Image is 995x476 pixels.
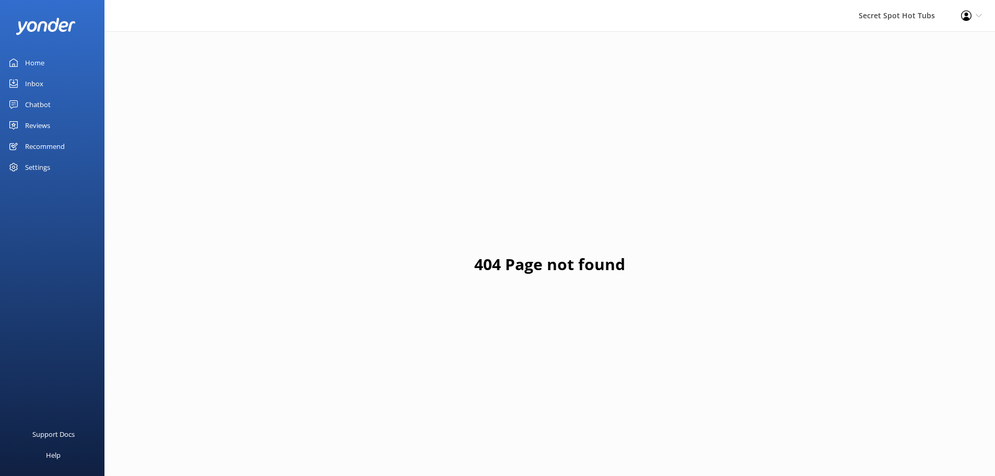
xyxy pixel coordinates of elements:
img: yonder-white-logo.png [16,18,76,35]
h1: 404 Page not found [474,252,625,277]
div: Chatbot [25,94,51,115]
div: Inbox [25,73,43,94]
div: Help [46,445,61,466]
div: Recommend [25,136,65,157]
div: Settings [25,157,50,178]
div: Home [25,52,44,73]
div: Reviews [25,115,50,136]
div: Support Docs [32,424,75,445]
